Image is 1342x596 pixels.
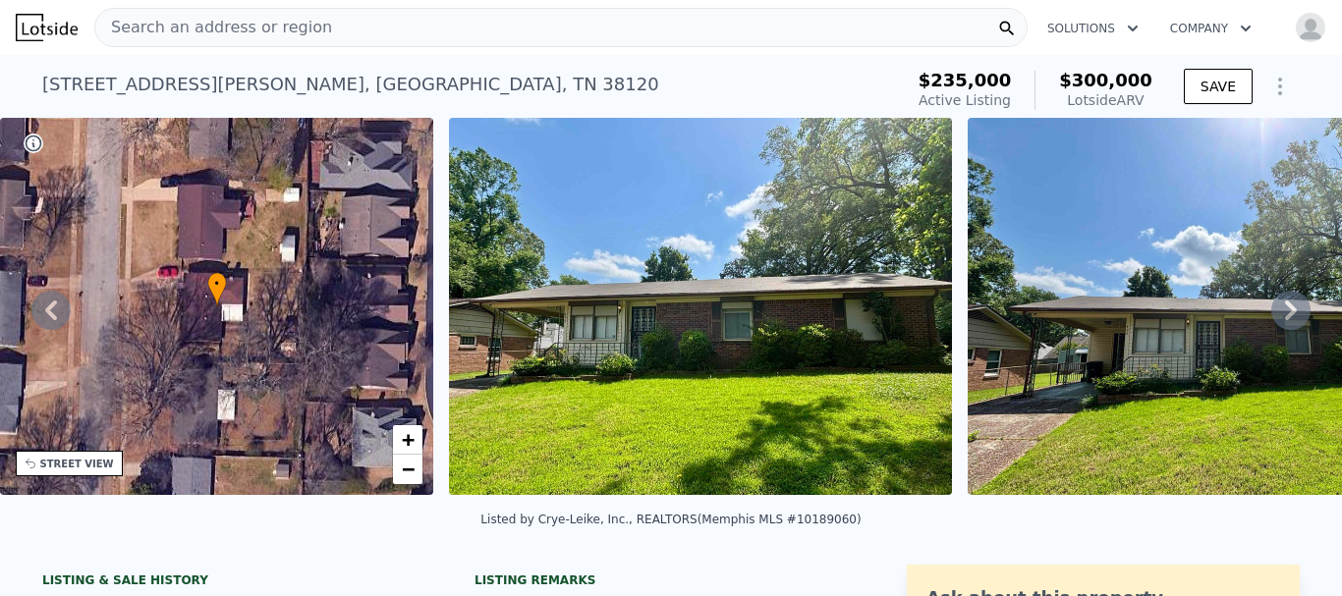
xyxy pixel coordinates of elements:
[402,427,415,452] span: +
[207,272,227,306] div: •
[40,457,114,471] div: STREET VIEW
[1059,70,1152,90] span: $300,000
[393,425,422,455] a: Zoom in
[480,513,861,526] div: Listed by Crye-Leike, Inc., REALTORS (Memphis MLS #10189060)
[393,455,422,484] a: Zoom out
[1032,11,1154,46] button: Solutions
[1260,67,1300,106] button: Show Options
[1059,90,1152,110] div: Lotside ARV
[42,572,435,592] div: LISTING & SALE HISTORY
[449,118,952,495] img: Sale: 142783470 Parcel: 85736121
[207,275,227,293] span: •
[16,14,78,41] img: Lotside
[1184,69,1253,104] button: SAVE
[1154,11,1267,46] button: Company
[919,70,1012,90] span: $235,000
[1295,12,1326,43] img: avatar
[42,71,659,98] div: [STREET_ADDRESS][PERSON_NAME] , [GEOGRAPHIC_DATA] , TN 38120
[919,92,1011,108] span: Active Listing
[95,16,332,39] span: Search an address or region
[402,457,415,481] span: −
[475,572,867,588] div: Listing remarks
